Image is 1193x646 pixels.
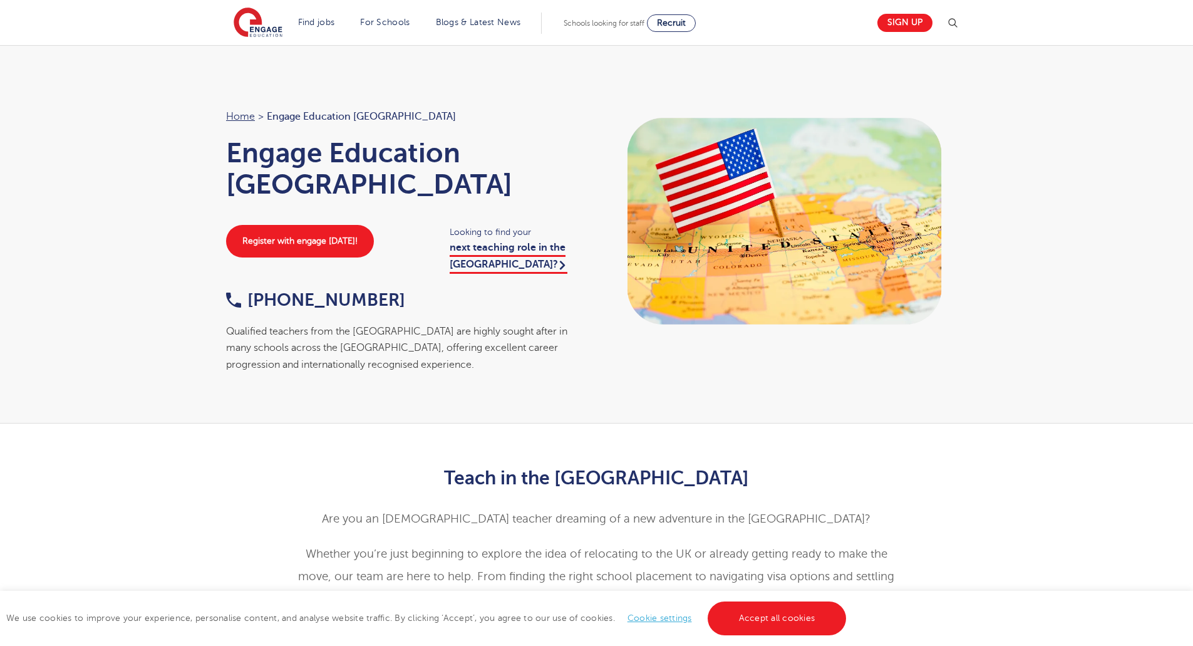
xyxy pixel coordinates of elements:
[258,111,264,122] span: >
[226,137,584,200] h1: Engage Education [GEOGRAPHIC_DATA]
[322,513,870,525] span: Are you an [DEMOGRAPHIC_DATA] teacher dreaming of a new adventure in the [GEOGRAPHIC_DATA]?
[877,14,932,32] a: Sign up
[226,225,374,258] a: Register with engage [DATE]!
[647,14,696,32] a: Recruit
[234,8,282,39] img: Engage Education
[298,18,335,27] a: Find jobs
[564,19,644,28] span: Schools looking for staff
[226,111,255,122] a: Home
[226,323,584,373] div: Qualified teachers from the [GEOGRAPHIC_DATA] are highly sought after in many schools across the ...
[627,613,692,623] a: Cookie settings
[298,548,894,605] span: Whether you’re just beginning to explore the idea of relocating to the UK or already getting read...
[267,108,456,125] span: Engage Education [GEOGRAPHIC_DATA]
[436,18,521,27] a: Blogs & Latest News
[360,18,410,27] a: For Schools
[708,602,847,635] a: Accept all cookies
[450,225,584,239] span: Looking to find your
[6,613,849,623] span: We use cookies to improve your experience, personalise content, and analyse website traffic. By c...
[450,242,567,273] a: next teaching role in the [GEOGRAPHIC_DATA]?
[289,467,904,489] h2: Teach in the [GEOGRAPHIC_DATA]
[657,18,686,28] span: Recruit
[226,108,584,125] nav: breadcrumb
[226,290,405,310] a: [PHONE_NUMBER]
